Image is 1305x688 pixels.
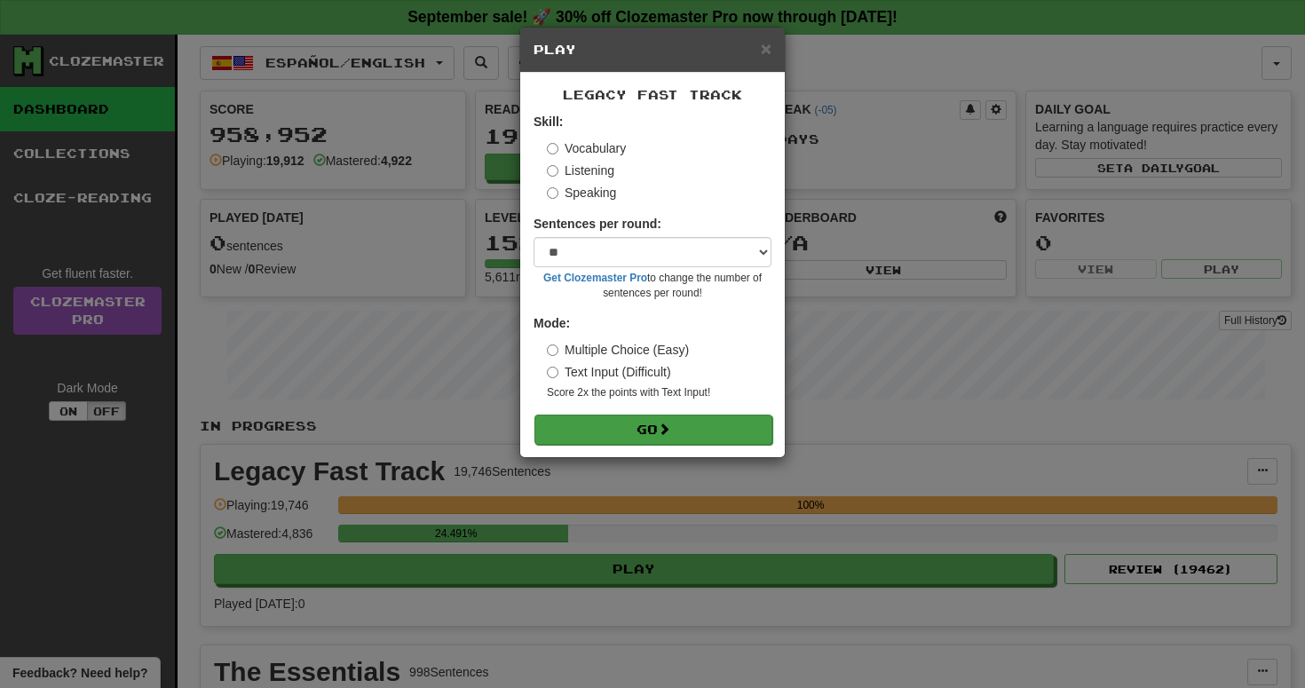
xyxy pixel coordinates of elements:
[534,271,771,301] small: to change the number of sentences per round!
[547,363,671,381] label: Text Input (Difficult)
[534,415,772,445] button: Go
[563,87,742,102] span: Legacy Fast Track
[761,39,771,58] button: Close
[534,215,661,233] label: Sentences per round:
[547,344,558,356] input: Multiple Choice (Easy)
[534,316,570,330] strong: Mode:
[547,162,614,179] label: Listening
[547,184,616,202] label: Speaking
[547,165,558,177] input: Listening
[547,143,558,154] input: Vocabulary
[534,115,563,129] strong: Skill:
[547,341,689,359] label: Multiple Choice (Easy)
[761,38,771,59] span: ×
[534,41,771,59] h5: Play
[547,385,771,400] small: Score 2x the points with Text Input !
[547,367,558,378] input: Text Input (Difficult)
[543,272,647,284] a: Get Clozemaster Pro
[547,139,626,157] label: Vocabulary
[547,187,558,199] input: Speaking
